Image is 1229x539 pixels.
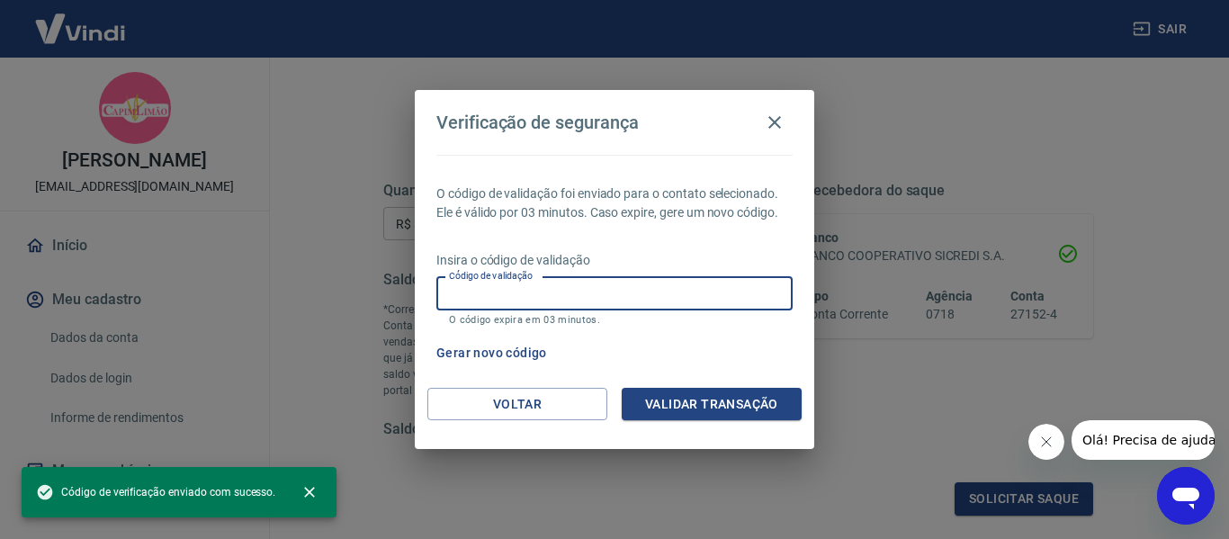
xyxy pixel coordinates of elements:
[436,251,793,270] p: Insira o código de validação
[1157,467,1215,525] iframe: Botão para abrir a janela de mensagens
[1072,420,1215,460] iframe: Mensagem da empresa
[427,388,607,421] button: Voltar
[11,13,151,27] span: Olá! Precisa de ajuda?
[36,483,275,501] span: Código de verificação enviado com sucesso.
[290,472,329,512] button: close
[449,269,533,283] label: Código de validação
[436,184,793,222] p: O código de validação foi enviado para o contato selecionado. Ele é válido por 03 minutos. Caso e...
[449,314,780,326] p: O código expira em 03 minutos.
[622,388,802,421] button: Validar transação
[1028,424,1064,460] iframe: Fechar mensagem
[436,112,639,133] h4: Verificação de segurança
[429,337,554,370] button: Gerar novo código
